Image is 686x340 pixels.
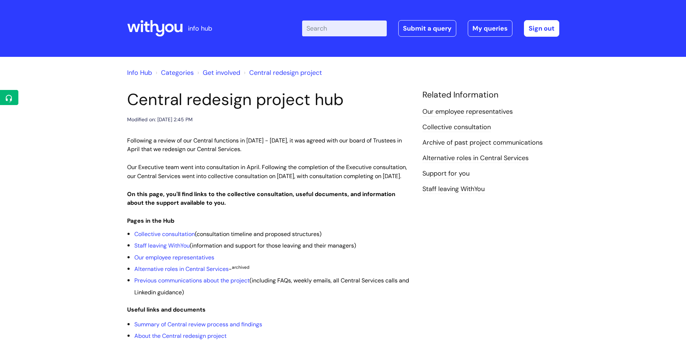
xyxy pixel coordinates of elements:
p: info hub [188,23,212,34]
span: Following a review of our Central functions in [DATE] - [DATE], it was agreed with our board of T... [127,137,402,153]
a: Alternative roles in Central Services [422,154,529,163]
a: Alternative roles in Central Services [134,265,229,273]
a: Central redesign project [249,68,322,77]
strong: On this page, you'll find links to the collective consultation, useful documents, and information... [127,190,395,207]
span: (information and support for those leaving and their managers) [134,242,356,249]
h1: Central redesign project hub [127,90,412,109]
div: | - [302,20,559,37]
a: Previous communications about the project [134,277,250,284]
a: About the Central redesign project [134,332,227,340]
a: Collective consultation [134,230,195,238]
li: Central redesign project [242,67,322,78]
a: Sign out [524,20,559,37]
span: - [134,265,250,273]
input: Search [302,21,387,36]
a: Info Hub [127,68,152,77]
a: Our employee representatives [134,254,214,261]
a: Staff leaving WithYou [134,242,190,249]
sup: archived [232,264,250,270]
a: Support for you [422,169,470,178]
a: Archive of past project communications [422,138,543,148]
span: (consultation timeline and proposed structures) [134,230,322,238]
span: (including FAQs, weekly emails, all Central Services calls and Linkedin guidance) [134,277,409,296]
span: Our Executive team went into consultation in April. Following the completion of the Executive con... [127,163,407,180]
strong: Useful links and documents [127,306,206,313]
a: Our employee representatives [422,107,513,117]
a: Categories [161,68,194,77]
div: Modified on: [DATE] 2:45 PM [127,115,193,124]
li: Get involved [196,67,240,78]
a: Staff leaving WithYou [422,185,485,194]
h4: Related Information [422,90,559,100]
strong: Pages in the Hub [127,217,174,225]
li: Solution home [154,67,194,78]
a: Get involved [203,68,240,77]
a: Collective consultation [422,123,491,132]
a: Summary of Central review process and findings [134,321,262,328]
a: Submit a query [398,20,456,37]
a: My queries [468,20,512,37]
